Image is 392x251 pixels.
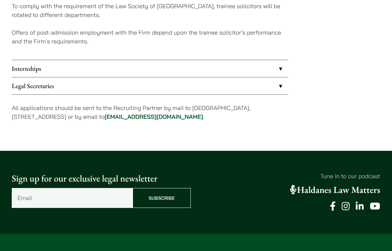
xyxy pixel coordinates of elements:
[12,2,288,19] p: To comply with the requirement of the Law Society of [GEOGRAPHIC_DATA], trainee solicitors will b...
[290,184,380,196] a: Haldanes Law Matters
[12,103,288,121] p: All applications should be sent to the Recruiting Partner by mail to [GEOGRAPHIC_DATA], [STREET_A...
[201,172,380,180] p: Tune in to our podcast
[12,188,133,208] input: Email
[12,77,288,94] a: Legal Secretaries
[12,172,191,185] p: Sign up for our exclusive legal newsletter
[133,188,191,208] input: Subscribe
[12,60,288,77] a: Internships
[105,113,203,120] a: [EMAIL_ADDRESS][DOMAIN_NAME]
[12,28,288,46] p: Offers of post-admission employment with the Firm depend upon the trainee solicitor’s performance...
